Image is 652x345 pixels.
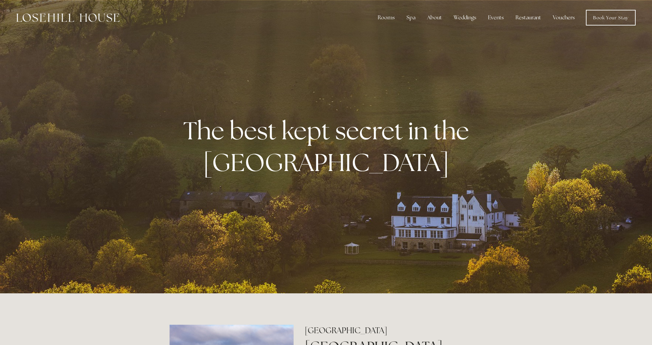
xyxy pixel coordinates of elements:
[510,11,546,24] div: Restaurant
[401,11,421,24] div: Spa
[16,13,119,22] img: Losehill House
[372,11,400,24] div: Rooms
[422,11,447,24] div: About
[586,10,636,26] a: Book Your Stay
[305,325,482,336] h2: [GEOGRAPHIC_DATA]
[548,11,580,24] a: Vouchers
[448,11,481,24] div: Weddings
[183,114,474,179] strong: The best kept secret in the [GEOGRAPHIC_DATA]
[483,11,509,24] div: Events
